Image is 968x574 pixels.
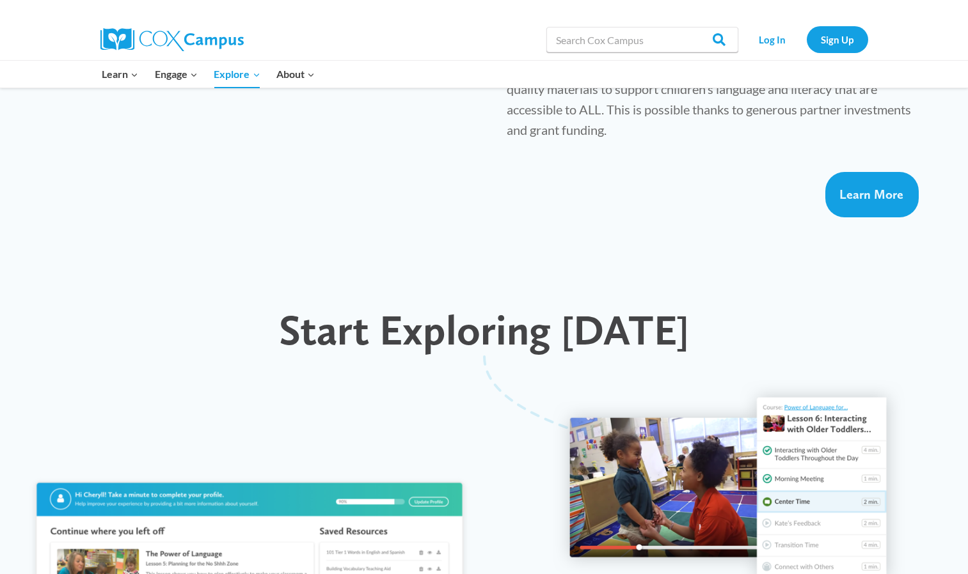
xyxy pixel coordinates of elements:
input: Search Cox Campus [546,27,738,52]
button: Child menu of About [268,61,323,88]
img: Cox Campus [100,28,244,51]
button: Child menu of Engage [147,61,206,88]
a: Sign Up [807,26,868,52]
nav: Secondary Navigation [745,26,868,52]
button: Child menu of Learn [94,61,147,88]
a: Learn More [825,172,919,217]
button: Child menu of Explore [206,61,269,88]
p: We are committed to equity and part of that commitment means making high-quality materials to sup... [507,58,933,146]
span: Learn More [839,187,903,202]
a: Log In [745,26,800,52]
nav: Primary Navigation [94,61,323,88]
span: Start Exploring [DATE] [279,304,689,355]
